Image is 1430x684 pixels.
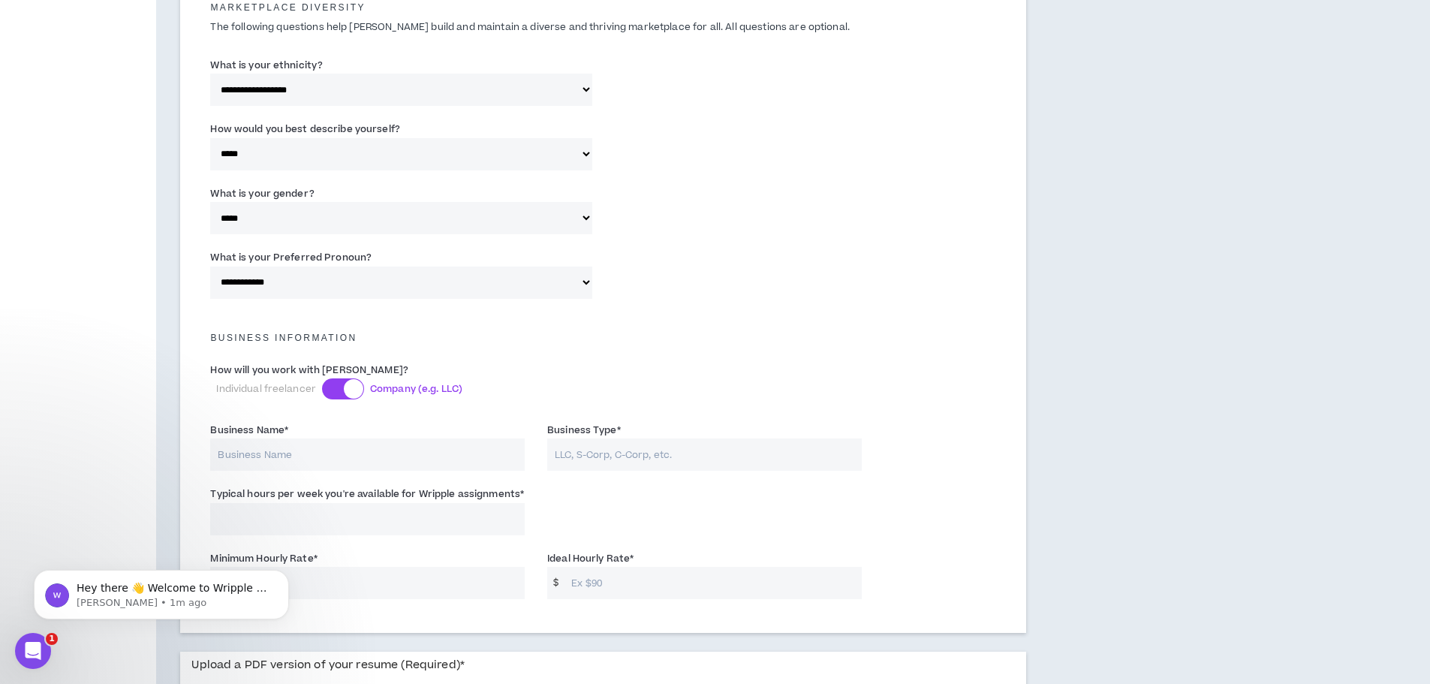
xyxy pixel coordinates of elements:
[547,438,862,471] input: LLC, S-Corp, C-Corp, etc.
[210,547,317,571] label: Minimum Hourly Rate
[199,20,1007,35] p: The following questions help [PERSON_NAME] build and maintain a diverse and thriving marketplace ...
[370,382,462,396] span: Company (e.g. LLC)
[210,53,323,77] label: What is your ethnicity?
[227,567,525,599] input: Ex $75
[191,652,465,678] label: Upload a PDF version of your resume (Required)
[216,382,316,396] span: Individual freelancer
[199,2,1007,13] h5: Marketplace Diversity
[46,633,58,645] span: 1
[210,482,524,506] label: Typical hours per week you're available for Wripple assignments
[210,358,408,382] label: How will you work with [PERSON_NAME]?
[547,567,564,599] span: $
[547,418,621,442] label: Business Type
[210,117,399,141] label: How would you best describe yourself?
[210,438,525,471] input: Business Name
[564,567,861,599] input: Ex $90
[11,538,312,643] iframe: Intercom notifications message
[199,333,1007,343] h5: Business Information
[210,182,314,206] label: What is your gender?
[210,246,372,270] label: What is your Preferred Pronoun?
[15,633,51,669] iframe: Intercom live chat
[547,547,634,571] label: Ideal Hourly Rate
[210,418,288,442] label: Business Name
